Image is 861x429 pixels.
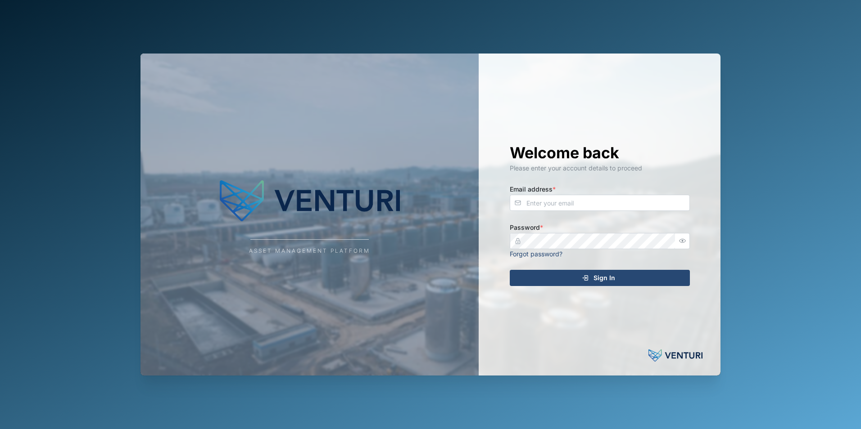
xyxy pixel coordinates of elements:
[594,270,615,286] span: Sign In
[510,270,690,286] button: Sign In
[220,174,400,228] img: Company Logo
[249,247,370,255] div: Asset Management Platform
[510,195,690,211] input: Enter your email
[510,143,690,163] h1: Welcome back
[510,163,690,173] div: Please enter your account details to proceed
[510,184,556,194] label: Email address
[648,347,702,365] img: Powered by: Venturi
[510,223,543,232] label: Password
[510,250,562,258] a: Forgot password?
